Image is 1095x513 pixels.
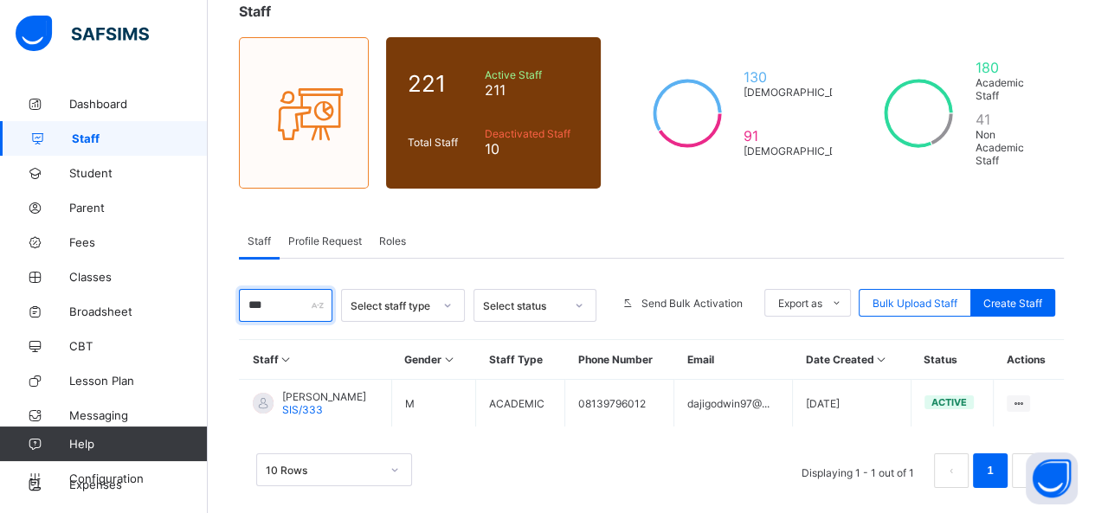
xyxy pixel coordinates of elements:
div: 10 Rows [266,464,380,477]
li: 1 [973,453,1008,488]
span: 211 [484,81,578,99]
th: Email [674,340,793,380]
td: ACADEMIC [476,380,565,427]
th: Staff [240,340,392,380]
td: dajigodwin97@... [674,380,793,427]
span: Configuration [69,471,207,485]
i: Sort in Ascending Order [441,353,456,366]
button: next page [1012,453,1047,488]
span: Deactivated Staff [484,127,578,140]
th: Gender [391,340,475,380]
span: 130 [744,68,860,86]
li: 上一页 [934,453,969,488]
span: Fees [69,235,208,249]
button: Open asap [1026,452,1078,504]
div: Total Staff [403,131,480,153]
th: Staff Type [476,340,565,380]
span: Messaging [69,408,208,422]
span: Non Academic Staff [975,128,1042,167]
td: [DATE] [793,380,911,427]
th: Phone Number [565,340,674,380]
span: [PERSON_NAME] [282,390,366,403]
th: Date Created [793,340,911,380]
span: Staff [72,131,208,145]
li: Displaying 1 - 1 out of 1 [789,453,927,488]
span: Lesson Plan [69,374,208,388]
span: 10 [484,140,578,157]
button: prev page [934,453,969,488]
span: 221 [408,70,475,97]
span: Classes [69,270,208,284]
span: 41 [975,111,1042,128]
span: [DEMOGRAPHIC_DATA] [744,144,860,157]
i: Sort in Ascending Order [279,353,293,366]
span: Staff [248,234,271,247]
span: Parent [69,201,208,215]
span: Staff [239,3,271,20]
th: Actions [994,340,1064,380]
span: Profile Request [288,234,362,247]
i: Sort in Ascending Order [874,353,889,366]
li: 下一页 [1012,453,1047,488]
span: 91 [744,127,860,144]
span: Academic Staff [975,76,1042,102]
span: Help [69,437,207,451]
span: Student [69,166,208,180]
span: Broadsheet [69,305,208,318]
td: 08139796012 [565,380,674,427]
span: Export as [778,297,822,310]
span: Bulk Upload Staff [873,297,957,310]
a: 1 [982,459,998,482]
span: Send Bulk Activation [641,297,743,310]
div: Select staff type [351,299,432,312]
span: [DEMOGRAPHIC_DATA] [744,86,860,99]
div: Select status [483,299,564,312]
span: Roles [379,234,406,247]
span: Create Staff [983,297,1042,310]
span: Active Staff [484,68,578,81]
span: SIS/333 [282,403,323,416]
span: CBT [69,339,208,353]
td: M [391,380,475,427]
th: Status [911,340,994,380]
span: Dashboard [69,97,208,111]
span: active [931,396,967,408]
span: 180 [975,59,1042,76]
img: safsims [16,16,149,52]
